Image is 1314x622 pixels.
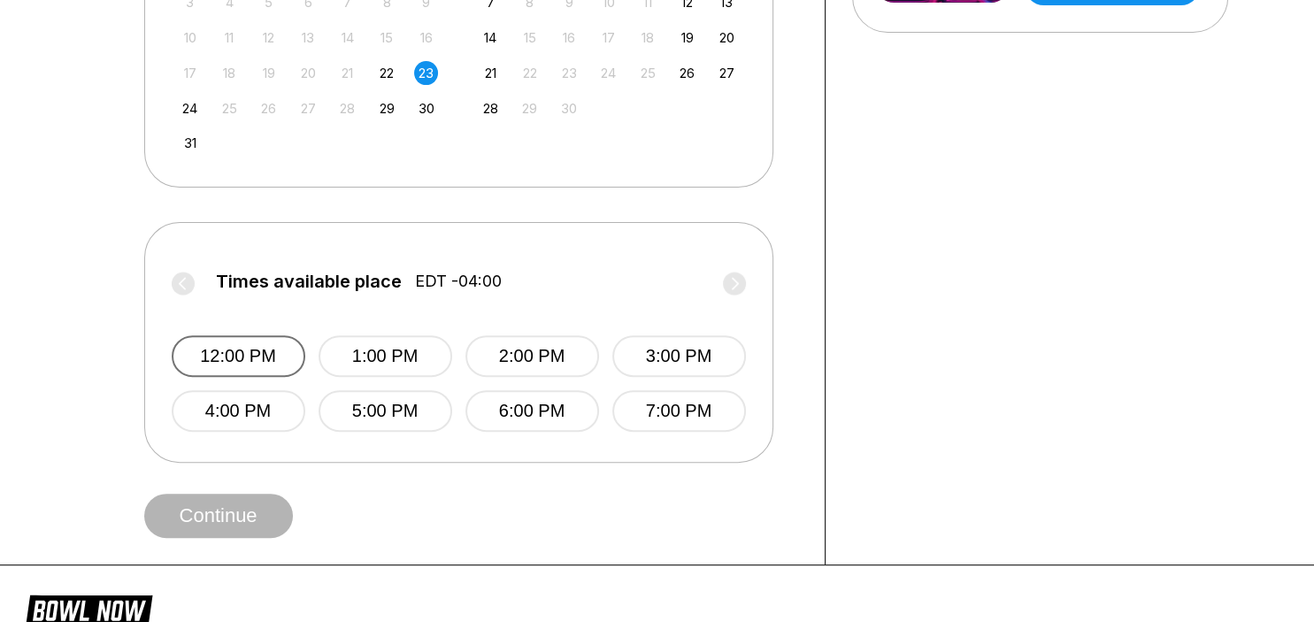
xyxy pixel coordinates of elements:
[612,335,746,377] button: 3:00 PM
[675,26,699,50] div: Choose Friday, September 19th, 2025
[715,61,739,85] div: Choose Saturday, September 27th, 2025
[479,26,503,50] div: Choose Sunday, September 14th, 2025
[415,272,502,291] span: EDT -04:00
[218,61,242,85] div: Not available Monday, August 18th, 2025
[636,26,660,50] div: Not available Thursday, September 18th, 2025
[675,61,699,85] div: Choose Friday, September 26th, 2025
[216,272,402,291] span: Times available place
[414,61,438,85] div: Choose Saturday, August 23rd, 2025
[479,96,503,120] div: Choose Sunday, September 28th, 2025
[375,26,399,50] div: Not available Friday, August 15th, 2025
[178,61,202,85] div: Not available Sunday, August 17th, 2025
[319,390,452,432] button: 5:00 PM
[375,96,399,120] div: Choose Friday, August 29th, 2025
[479,61,503,85] div: Choose Sunday, September 21st, 2025
[518,26,542,50] div: Not available Monday, September 15th, 2025
[257,96,280,120] div: Not available Tuesday, August 26th, 2025
[557,26,581,50] div: Not available Tuesday, September 16th, 2025
[218,96,242,120] div: Not available Monday, August 25th, 2025
[465,390,599,432] button: 6:00 PM
[557,61,581,85] div: Not available Tuesday, September 23rd, 2025
[335,26,359,50] div: Not available Thursday, August 14th, 2025
[319,335,452,377] button: 1:00 PM
[296,96,320,120] div: Not available Wednesday, August 27th, 2025
[636,61,660,85] div: Not available Thursday, September 25th, 2025
[335,61,359,85] div: Not available Thursday, August 21st, 2025
[596,61,620,85] div: Not available Wednesday, September 24th, 2025
[335,96,359,120] div: Not available Thursday, August 28th, 2025
[172,335,305,377] button: 12:00 PM
[414,96,438,120] div: Choose Saturday, August 30th, 2025
[518,61,542,85] div: Not available Monday, September 22nd, 2025
[172,390,305,432] button: 4:00 PM
[715,26,739,50] div: Choose Saturday, September 20th, 2025
[557,96,581,120] div: Not available Tuesday, September 30th, 2025
[257,61,280,85] div: Not available Tuesday, August 19th, 2025
[178,26,202,50] div: Not available Sunday, August 10th, 2025
[257,26,280,50] div: Not available Tuesday, August 12th, 2025
[612,390,746,432] button: 7:00 PM
[465,335,599,377] button: 2:00 PM
[518,96,542,120] div: Not available Monday, September 29th, 2025
[596,26,620,50] div: Not available Wednesday, September 17th, 2025
[178,96,202,120] div: Choose Sunday, August 24th, 2025
[296,26,320,50] div: Not available Wednesday, August 13th, 2025
[375,61,399,85] div: Choose Friday, August 22nd, 2025
[218,26,242,50] div: Not available Monday, August 11th, 2025
[178,131,202,155] div: Choose Sunday, August 31st, 2025
[296,61,320,85] div: Not available Wednesday, August 20th, 2025
[414,26,438,50] div: Not available Saturday, August 16th, 2025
